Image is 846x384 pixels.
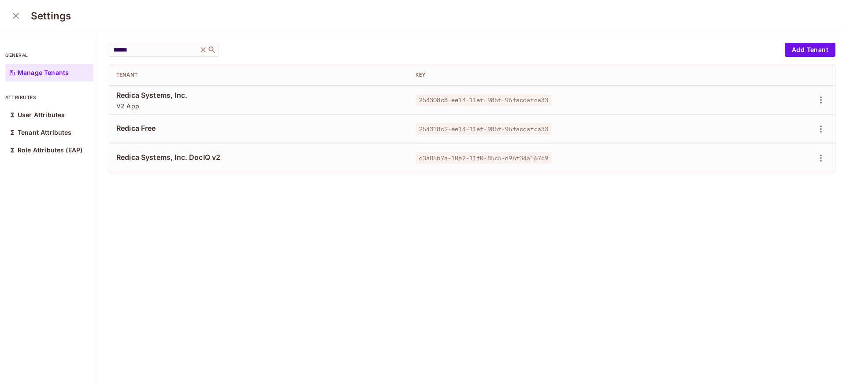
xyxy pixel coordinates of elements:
[18,129,72,136] p: Tenant Attributes
[416,152,552,164] span: d3a85b7a-10e2-11f0-85c5-d96f34a167c9
[116,152,401,162] span: Redica Systems, Inc. DocIQ v2
[18,111,65,118] p: User Attributes
[785,43,835,57] button: Add Tenant
[18,147,82,154] p: Role Attributes (EAP)
[116,90,401,100] span: Redica Systems, Inc.
[416,71,701,78] div: Key
[116,123,401,133] span: Redica Free
[5,94,93,101] p: attributes
[416,94,552,106] span: 254308c8-ee14-11ef-985f-96facdafca33
[116,102,401,110] span: V2 App
[18,69,69,76] p: Manage Tenants
[116,71,401,78] div: Tenant
[31,10,71,22] h3: Settings
[7,7,25,25] button: close
[5,52,93,59] p: general
[416,123,552,135] span: 254318c2-ee14-11ef-985f-96facdafca33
